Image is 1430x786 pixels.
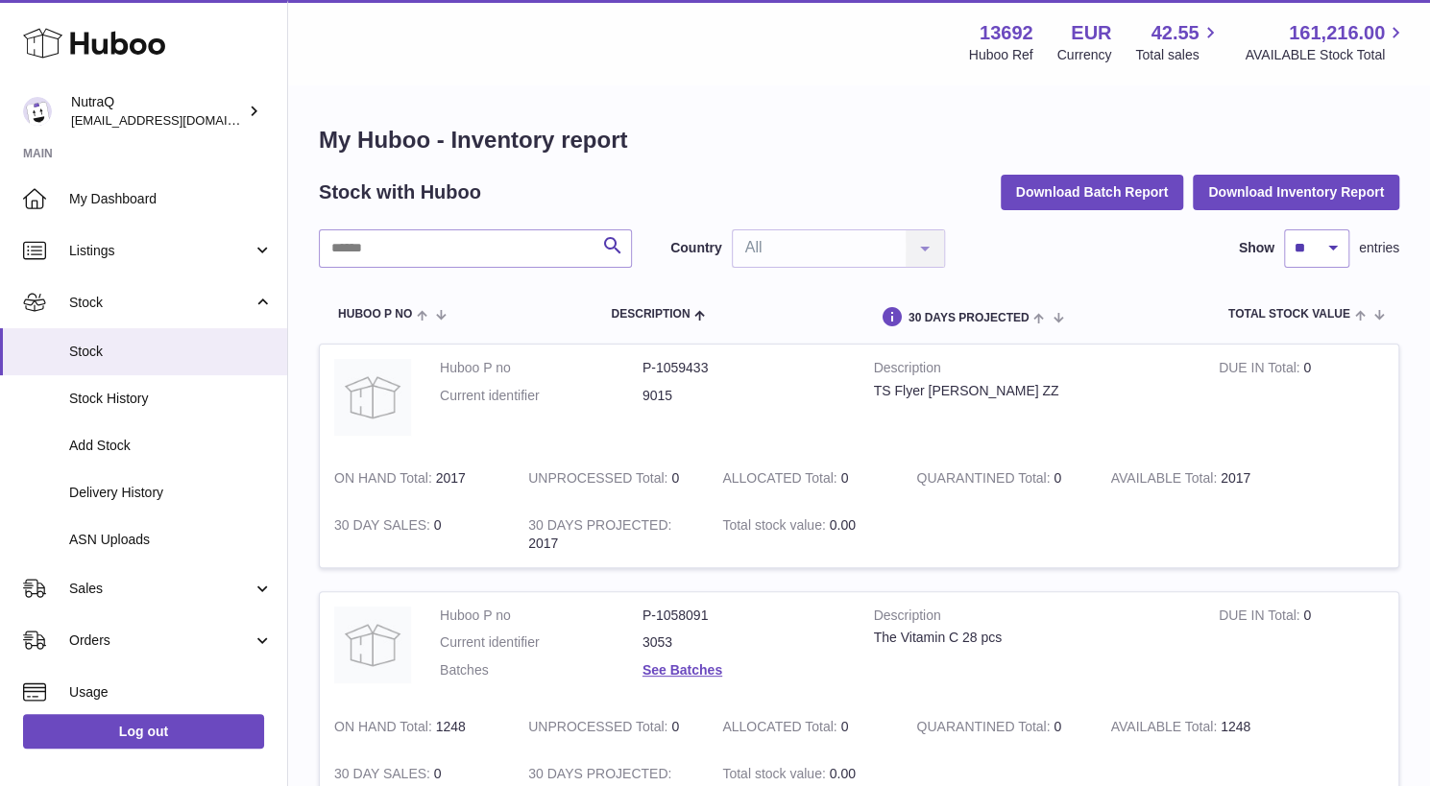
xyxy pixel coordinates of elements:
img: log@nutraq.com [23,97,52,126]
td: 0 [1204,345,1398,455]
strong: 30 DAYS PROJECTED [528,517,671,537]
dd: P-1058091 [642,607,845,625]
strong: Total stock value [722,766,829,786]
dt: Current identifier [440,387,642,405]
span: Stock History [69,390,273,408]
span: entries [1359,239,1399,257]
a: Log out [23,714,264,749]
span: Usage [69,683,273,702]
td: 0 [320,502,514,567]
dd: 9015 [642,387,845,405]
span: My Dashboard [69,190,273,208]
dd: 3053 [642,633,845,652]
div: Huboo Ref [969,46,1033,64]
td: 0 [514,703,708,750]
strong: QUARANTINED Total [916,719,1054,739]
span: 0 [1054,470,1061,486]
span: Sales [69,580,253,598]
td: 0 [708,455,902,502]
div: NutraQ [71,93,244,130]
strong: AVAILABLE Total [1111,470,1221,490]
div: Currency [1057,46,1112,64]
dt: Huboo P no [440,359,642,377]
label: Country [670,239,722,257]
strong: ON HAND Total [334,470,436,490]
button: Download Inventory Report [1193,175,1399,209]
span: ASN Uploads [69,531,273,549]
dt: Batches [440,661,642,679]
span: 161,216.00 [1289,20,1385,46]
strong: AVAILABLE Total [1111,719,1221,739]
span: 0.00 [830,517,856,533]
span: 0.00 [830,766,856,781]
dt: Huboo P no [440,607,642,625]
strong: QUARANTINED Total [916,470,1054,490]
img: product image [334,359,411,436]
strong: UNPROCESSED Total [528,470,671,490]
span: [EMAIL_ADDRESS][DOMAIN_NAME] [71,112,282,128]
strong: Description [874,359,1190,382]
strong: 30 DAY SALES [334,517,434,537]
a: 42.55 Total sales [1135,20,1221,64]
td: 1248 [1097,703,1291,750]
a: See Batches [642,662,722,678]
span: Description [611,308,690,321]
div: TS Flyer [PERSON_NAME] ZZ [874,382,1190,400]
td: 0 [1204,592,1398,704]
strong: ALLOCATED Total [722,470,840,490]
td: 2017 [1097,455,1291,502]
strong: ALLOCATED Total [722,719,840,739]
strong: 30 DAY SALES [334,766,434,786]
span: Total stock value [1228,308,1350,321]
strong: ON HAND Total [334,719,436,739]
strong: DUE IN Total [1219,360,1303,380]
strong: UNPROCESSED Total [528,719,671,739]
button: Download Batch Report [1001,175,1184,209]
td: 0 [708,703,902,750]
span: 30 DAYS PROJECTED [909,312,1030,324]
h2: Stock with Huboo [319,179,481,205]
img: product image [334,607,411,683]
a: 161,216.00 AVAILABLE Stock Total [1245,20,1407,64]
div: The Vitamin C 28 pcs [874,629,1190,647]
strong: Description [874,607,1190,630]
span: 0 [1054,719,1061,734]
dt: Current identifier [440,633,642,652]
strong: DUE IN Total [1219,607,1303,628]
td: 0 [514,455,708,502]
strong: 30 DAYS PROJECTED [528,766,671,786]
span: Listings [69,242,253,260]
span: Add Stock [69,437,273,455]
td: 2017 [320,455,514,502]
strong: Total stock value [722,517,829,537]
span: Orders [69,631,253,650]
span: Stock [69,294,253,312]
span: Delivery History [69,484,273,502]
span: AVAILABLE Stock Total [1245,46,1407,64]
td: 1248 [320,703,514,750]
span: 42.55 [1151,20,1199,46]
td: 2017 [514,502,708,567]
h1: My Huboo - Inventory report [319,125,1399,155]
strong: EUR [1071,20,1111,46]
dd: P-1059433 [642,359,845,377]
span: Huboo P no [338,308,412,321]
label: Show [1239,239,1274,257]
strong: 13692 [980,20,1033,46]
span: Stock [69,343,273,361]
span: Total sales [1135,46,1221,64]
